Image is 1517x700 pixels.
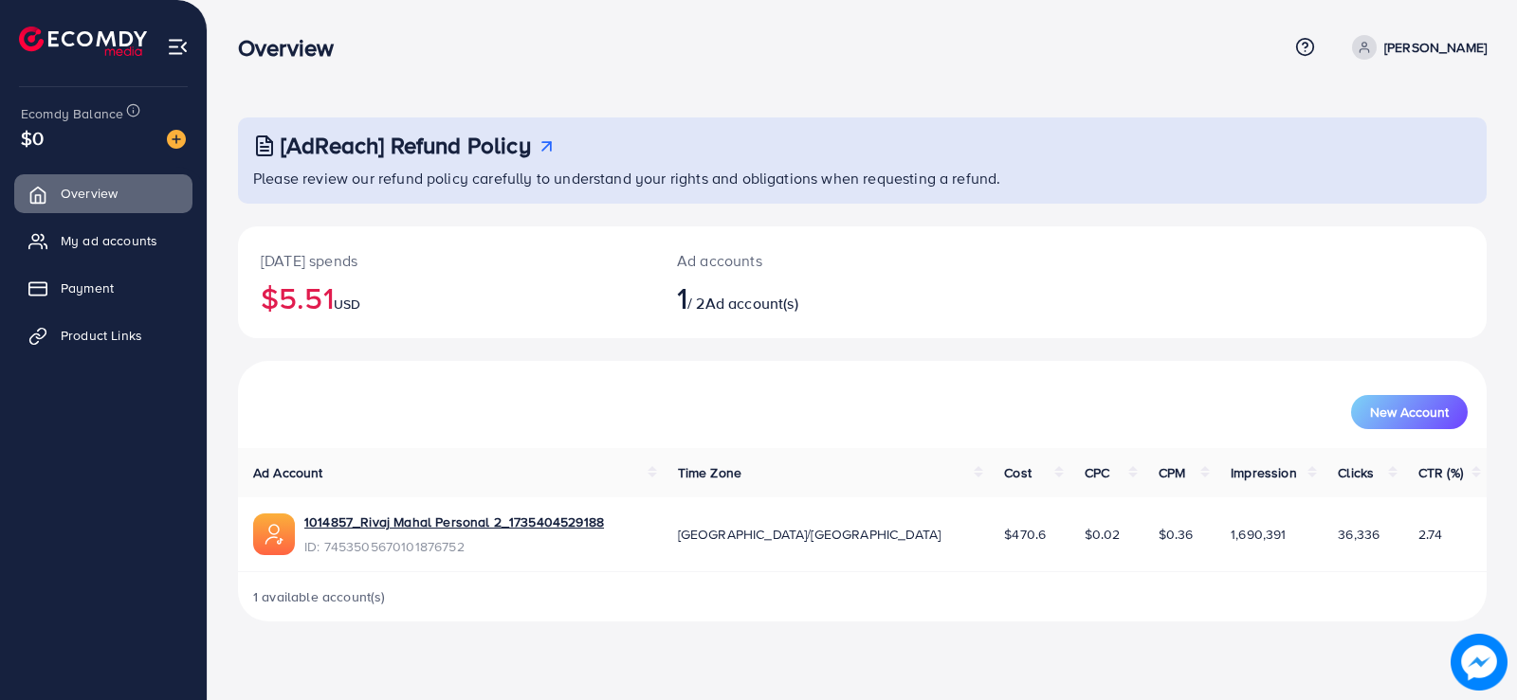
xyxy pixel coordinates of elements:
span: 1,690,391 [1231,525,1286,544]
a: Product Links [14,316,192,354]
p: [DATE] spends [261,249,631,272]
p: Please review our refund policy carefully to understand your rights and obligations when requesti... [253,167,1475,189]
h2: / 2 [677,279,943,315]
img: image [1451,634,1508,691]
a: My ad accounts [14,222,192,260]
span: 36,336 [1338,525,1380,544]
span: 1 [677,276,687,319]
span: 1 available account(s) [253,587,386,606]
span: [GEOGRAPHIC_DATA]/[GEOGRAPHIC_DATA] [678,525,941,544]
span: Cost [1004,463,1032,482]
p: Ad accounts [677,249,943,272]
span: 2.74 [1418,525,1443,544]
span: Ad account(s) [705,293,798,314]
a: Payment [14,269,192,307]
span: Overview [61,184,118,203]
span: Payment [61,278,114,297]
span: $0.36 [1159,525,1194,544]
a: [PERSON_NAME] [1344,35,1487,60]
span: $0 [21,124,44,152]
span: CPC [1085,463,1109,482]
span: ID: 7453505670101876752 [304,537,604,556]
a: 1014857_Rivaj Mahal Personal 2_1735404529188 [304,512,604,531]
button: New Account [1351,395,1468,429]
span: $470.6 [1004,525,1046,544]
span: New Account [1370,405,1449,419]
img: logo [19,27,147,56]
span: My ad accounts [61,231,157,250]
a: Overview [14,174,192,212]
span: $0.02 [1085,525,1121,544]
span: Product Links [61,326,142,345]
span: CPM [1159,463,1185,482]
h2: $5.51 [261,279,631,315]
span: Impression [1231,463,1297,482]
img: image [167,130,186,149]
p: [PERSON_NAME] [1384,36,1487,59]
span: USD [334,295,360,314]
span: Ad Account [253,463,323,482]
h3: Overview [238,34,349,62]
span: Clicks [1338,463,1374,482]
img: ic-ads-acc.e4c84228.svg [253,513,295,555]
h3: [AdReach] Refund Policy [281,132,531,159]
span: Ecomdy Balance [21,104,123,123]
span: Time Zone [678,463,741,482]
span: CTR (%) [1418,463,1463,482]
img: menu [167,36,189,58]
